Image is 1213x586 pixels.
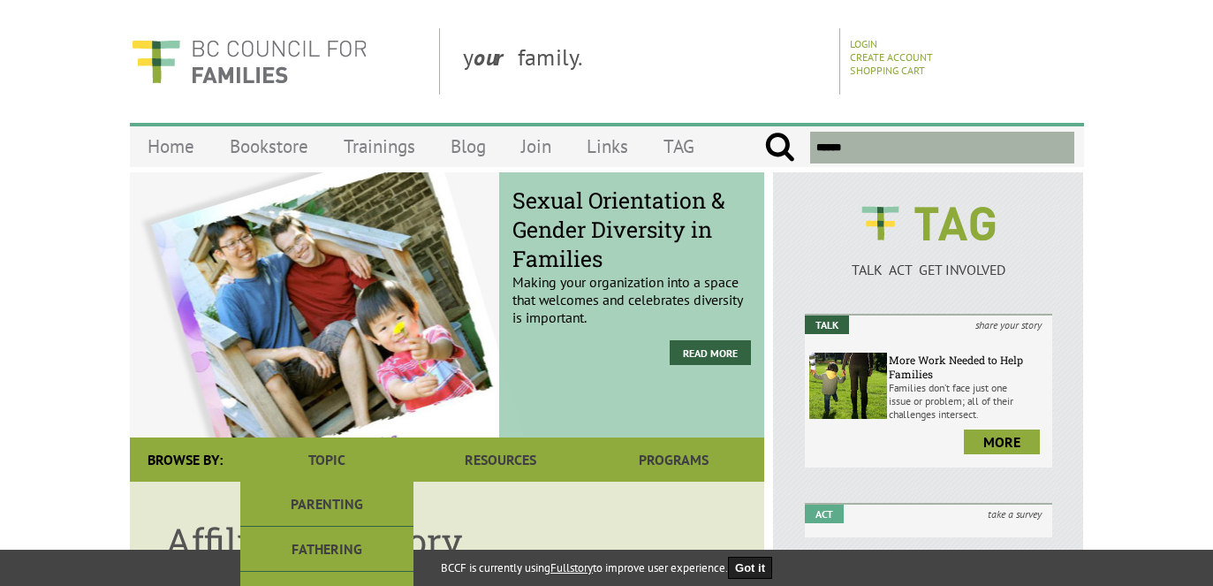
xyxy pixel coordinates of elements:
[240,482,413,527] a: Parenting
[728,557,772,579] button: Got it
[240,527,413,572] a: Fathering
[130,28,368,95] img: BC Council for FAMILIES
[764,132,795,164] input: Submit
[550,560,593,575] a: Fullstory
[165,517,729,564] h1: Affiliate Directory
[240,438,413,482] a: Topic
[646,126,712,167] a: TAG
[326,126,433,167] a: Trainings
[964,430,1040,454] a: more
[889,381,1048,421] p: Families don’t face just one issue or problem; all of their challenges intersect.
[977,505,1052,523] i: take a survey
[130,126,212,167] a: Home
[413,438,587,482] a: Resources
[805,243,1053,278] a: TALK ACT GET INVOLVED
[670,340,751,365] a: Read More
[850,50,933,64] a: Create Account
[850,37,877,50] a: Login
[965,316,1052,334] i: share your story
[849,190,1008,257] img: BCCF's TAG Logo
[805,316,849,334] em: Talk
[512,186,751,273] span: Sexual Orientation & Gender Diversity in Families
[449,28,840,95] div: y family.
[889,353,1048,381] h6: More Work Needed to Help Families
[433,126,504,167] a: Blog
[212,126,326,167] a: Bookstore
[569,126,646,167] a: Links
[805,261,1053,278] p: TALK ACT GET INVOLVED
[587,438,760,482] a: Programs
[130,438,240,482] div: Browse By:
[850,64,925,77] a: Shopping Cart
[474,42,518,72] strong: our
[805,505,844,523] em: Act
[504,126,569,167] a: Join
